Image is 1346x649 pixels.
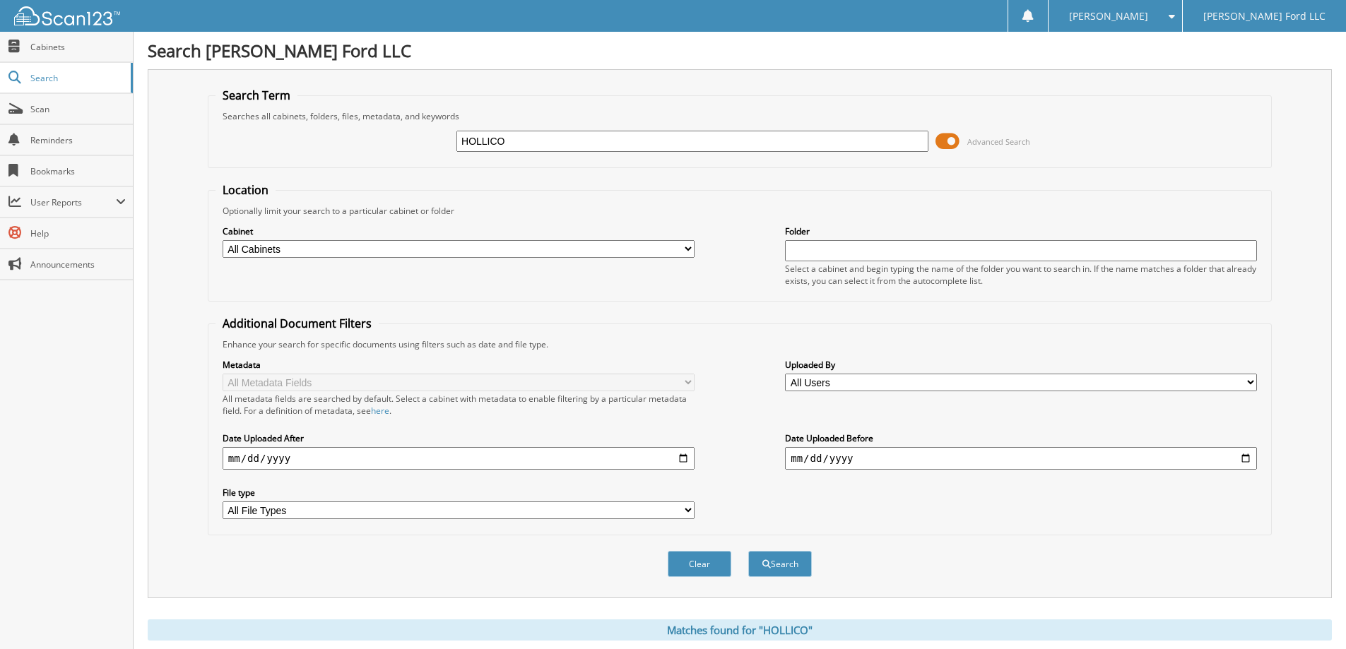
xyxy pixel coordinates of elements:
[216,182,276,198] legend: Location
[1069,12,1148,20] span: [PERSON_NAME]
[30,258,126,270] span: Announcements
[216,338,1264,350] div: Enhance your search for specific documents using filters such as date and file type.
[668,551,731,577] button: Clear
[223,447,695,470] input: start
[785,432,1257,444] label: Date Uploaded Before
[30,165,126,177] span: Bookmarks
[785,225,1257,237] label: Folder
[216,88,297,103] legend: Search Term
[148,619,1332,641] div: Matches found for "HOLLICO"
[967,136,1030,147] span: Advanced Search
[223,225,695,237] label: Cabinet
[30,103,126,115] span: Scan
[785,263,1257,287] div: Select a cabinet and begin typing the name of the folder you want to search in. If the name match...
[223,432,695,444] label: Date Uploaded After
[1203,12,1326,20] span: [PERSON_NAME] Ford LLC
[223,487,695,499] label: File type
[748,551,812,577] button: Search
[30,41,126,53] span: Cabinets
[371,405,389,417] a: here
[30,227,126,239] span: Help
[223,393,695,417] div: All metadata fields are searched by default. Select a cabinet with metadata to enable filtering b...
[30,196,116,208] span: User Reports
[148,39,1332,62] h1: Search [PERSON_NAME] Ford LLC
[785,359,1257,371] label: Uploaded By
[785,447,1257,470] input: end
[216,110,1264,122] div: Searches all cabinets, folders, files, metadata, and keywords
[14,6,120,25] img: scan123-logo-white.svg
[30,134,126,146] span: Reminders
[30,72,124,84] span: Search
[216,205,1264,217] div: Optionally limit your search to a particular cabinet or folder
[223,359,695,371] label: Metadata
[216,316,379,331] legend: Additional Document Filters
